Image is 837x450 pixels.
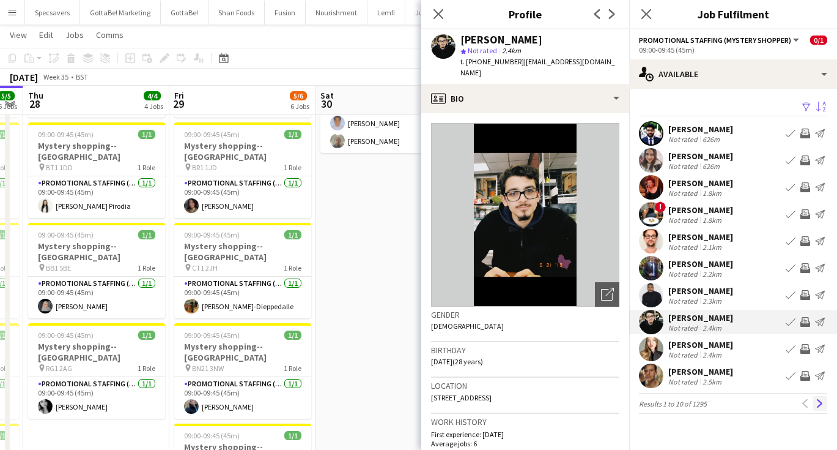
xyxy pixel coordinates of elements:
span: Results 1 to 10 of 1295 [639,399,707,408]
button: Specsavers [25,1,80,24]
h3: Mystery shopping--[GEOGRAPHIC_DATA] [174,341,311,363]
span: 1 Role [284,163,301,172]
button: GottaBe! [161,1,208,24]
div: Not rated [668,323,700,332]
span: 09:00-09:45 (45m) [38,331,94,340]
div: Not rated [668,189,700,198]
div: 626m [700,162,722,171]
span: ! [655,201,666,212]
span: 1/1 [284,230,301,239]
span: [STREET_ADDRESS] [431,393,492,402]
span: Not rated [468,46,497,55]
app-job-card: 09:00-09:45 (45m)1/1Mystery shopping--[GEOGRAPHIC_DATA] CT1 2JH1 RolePromotional Staffing (Myster... [174,223,311,318]
div: 1.8km [700,189,724,198]
div: 2.3km [700,296,724,306]
button: Nourishment [306,1,367,24]
span: Sat [320,90,334,101]
div: Not rated [668,135,700,144]
div: 09:00-09:45 (45m)1/1Mystery shopping--[GEOGRAPHIC_DATA] BR1 1JD1 RolePromotional Staffing (Myster... [174,122,311,218]
h3: Location [431,380,619,391]
span: 09:00-09:45 (45m) [184,230,240,239]
div: Not rated [668,377,700,386]
app-job-card: 09:00-09:45 (45m)1/1Mystery shopping--[GEOGRAPHIC_DATA] BB1 5BE1 RolePromotional Staffing (Myster... [28,223,165,318]
div: Not rated [668,296,700,306]
span: 30 [319,97,334,111]
div: [DATE] [10,71,38,83]
app-card-role: Promotional Staffing (Mystery Shopper)1/109:00-09:45 (45m)[PERSON_NAME]-Dieppedalle [174,277,311,318]
h3: Profile [421,6,629,22]
span: BB1 5BE [46,263,71,272]
span: 5/6 [290,91,307,100]
span: 1 Role [138,364,155,373]
div: 09:00-09:45 (45m)1/1Mystery shopping--[GEOGRAPHIC_DATA] BN21 3NW1 RolePromotional Staffing (Myste... [174,323,311,419]
h3: Mystery shopping--[GEOGRAPHIC_DATA] [28,341,165,363]
div: 2.5km [700,377,724,386]
span: 1 Role [284,364,301,373]
div: Not rated [668,269,700,279]
button: Lemfi [367,1,405,24]
span: Comms [96,29,124,40]
span: 0/1 [810,36,827,45]
div: [PERSON_NAME] [668,151,733,162]
div: 4 Jobs [144,102,163,111]
div: Not rated [668,242,700,252]
span: 1/1 [138,230,155,239]
span: 2.4km [500,46,523,55]
h3: Mystery shopping--[GEOGRAPHIC_DATA] [28,140,165,162]
span: 09:00-09:45 (45m) [184,331,240,340]
div: 1.8km [700,216,724,225]
span: [DEMOGRAPHIC_DATA] [431,321,504,331]
h3: Gender [431,309,619,320]
span: View [10,29,27,40]
button: GottaBe! Marketing [80,1,161,24]
h3: Job Fulfilment [629,6,837,22]
span: 09:00-09:45 (45m) [38,130,94,139]
div: 2.4km [700,350,724,359]
h3: Mystery shopping--[GEOGRAPHIC_DATA] [174,241,311,263]
app-card-role: Promotional Staffing (Mystery Shopper)1/109:00-09:45 (45m)[PERSON_NAME] [174,377,311,419]
app-card-role: Promotional Staffing (Mystery Shopper)1/109:00-09:45 (45m)[PERSON_NAME] [174,176,311,218]
span: BR1 1JD [192,163,217,172]
span: 1/1 [284,331,301,340]
app-card-role: Promotional Staffing (Mystery Shopper)1/109:00-09:45 (45m)[PERSON_NAME] [28,377,165,419]
div: Not rated [668,216,700,225]
a: Comms [91,27,128,43]
div: 2.2km [700,269,724,279]
span: 09:00-09:45 (45m) [184,431,240,440]
button: Promotional Staffing (Mystery Shopper) [639,36,801,45]
span: 29 [172,97,184,111]
p: Average jobs: 6 [431,439,619,448]
div: [PERSON_NAME] [668,285,733,296]
a: Jobs [61,27,89,43]
h3: Mystery shopping--[GEOGRAPHIC_DATA] [28,241,165,263]
div: Not rated [668,350,700,359]
span: 28 [26,97,43,111]
span: 1/1 [138,331,155,340]
div: Not rated [668,162,700,171]
h3: Work history [431,416,619,427]
h3: Mystery shopping--[GEOGRAPHIC_DATA] [174,140,311,162]
span: Edit [39,29,53,40]
img: Crew avatar or photo [431,123,619,307]
span: 1 Role [138,263,155,272]
span: BN21 3NW [192,364,224,373]
span: [DATE] (28 years) [431,357,483,366]
app-card-role: Promotional Staffing (Mystery Shopper)1/109:00-09:45 (45m)[PERSON_NAME] [28,277,165,318]
div: Available [629,59,837,89]
button: Fusion [265,1,306,24]
span: BT1 1DD [46,163,73,172]
button: Jumbo [405,1,448,24]
div: 2.1km [700,242,724,252]
div: 09:00-09:45 (45m) [639,45,827,54]
span: Fri [174,90,184,101]
p: First experience: [DATE] [431,430,619,439]
div: [PERSON_NAME] [668,366,733,377]
span: 1 Role [138,163,155,172]
span: t. [PHONE_NUMBER] [460,57,524,66]
div: BST [76,72,88,81]
span: Promotional Staffing (Mystery Shopper) [639,36,791,45]
app-job-card: 09:00-09:45 (45m)1/1Mystery shopping--[GEOGRAPHIC_DATA] RG1 2AG1 RolePromotional Staffing (Myster... [28,323,165,419]
div: [PERSON_NAME] [668,258,733,269]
